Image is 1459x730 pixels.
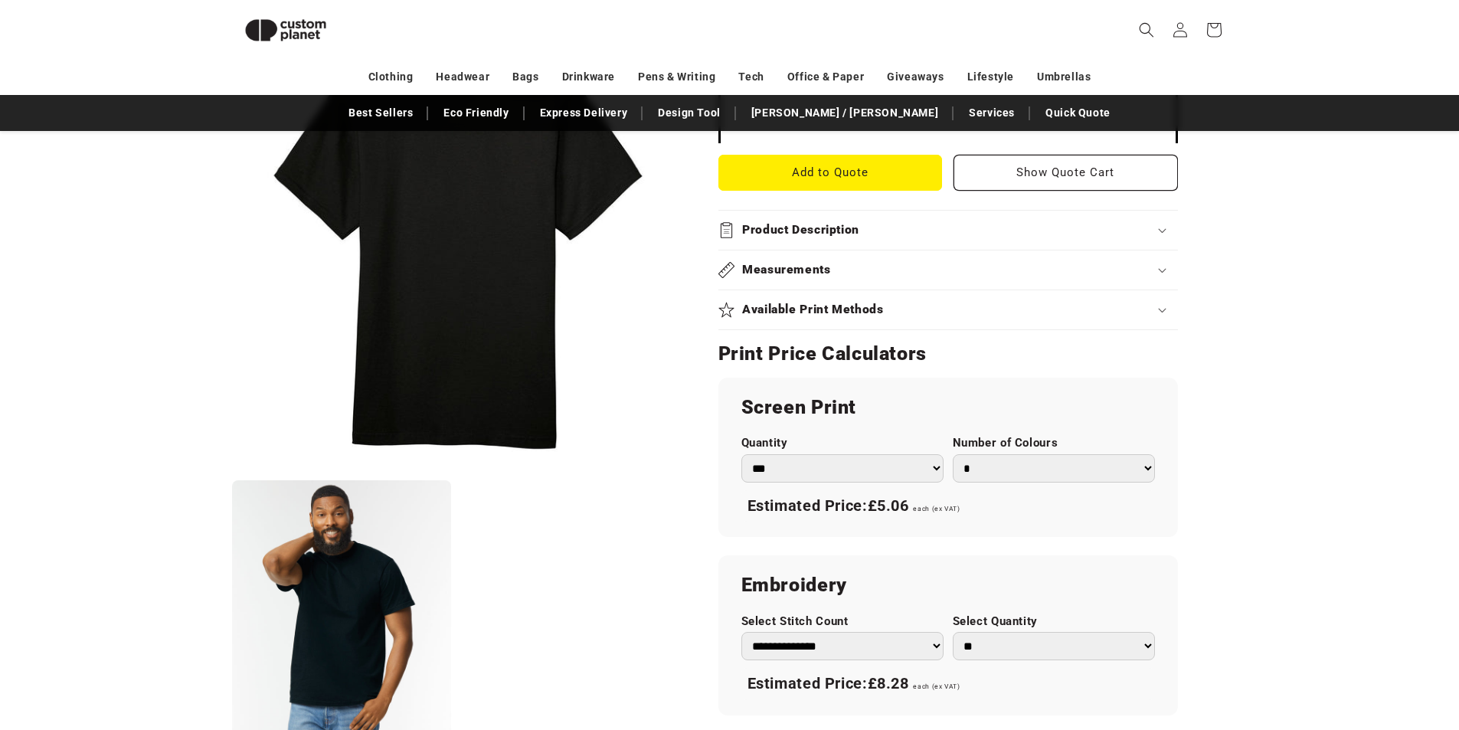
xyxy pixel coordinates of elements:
a: Eco Friendly [436,100,516,126]
label: Select Quantity [953,614,1155,629]
a: Drinkware [562,64,615,90]
summary: Available Print Methods [718,290,1178,329]
a: Headwear [436,64,489,90]
a: [PERSON_NAME] / [PERSON_NAME] [744,100,946,126]
div: Estimated Price: [741,490,1155,522]
a: Best Sellers [341,100,420,126]
img: Custom Planet [232,6,339,54]
a: Clothing [368,64,414,90]
summary: Product Description [718,211,1178,250]
iframe: Chat Widget [1203,565,1459,730]
button: Show Quote Cart [954,155,1178,191]
div: Estimated Price: [741,668,1155,700]
h2: Measurements [742,262,831,278]
h2: Print Price Calculators [718,342,1178,366]
label: Quantity [741,436,944,450]
button: Add to Quote [718,155,943,191]
h2: Product Description [742,222,859,238]
a: Services [961,100,1022,126]
span: each (ex VAT) [913,683,960,690]
a: Quick Quote [1038,100,1118,126]
a: Giveaways [887,64,944,90]
span: £5.06 [868,496,909,515]
a: Bags [512,64,538,90]
a: Tech [738,64,764,90]
a: Pens & Writing [638,64,715,90]
summary: Measurements [718,250,1178,290]
a: Express Delivery [532,100,636,126]
label: Select Stitch Count [741,614,944,629]
h2: Screen Print [741,395,1155,420]
span: £8.28 [868,674,909,692]
a: Umbrellas [1037,64,1091,90]
summary: Search [1130,13,1163,47]
a: Office & Paper [787,64,864,90]
a: Design Tool [650,100,728,126]
h2: Embroidery [741,573,1155,597]
a: Lifestyle [967,64,1014,90]
h2: Available Print Methods [742,302,884,318]
span: each (ex VAT) [913,505,960,512]
label: Number of Colours [953,436,1155,450]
